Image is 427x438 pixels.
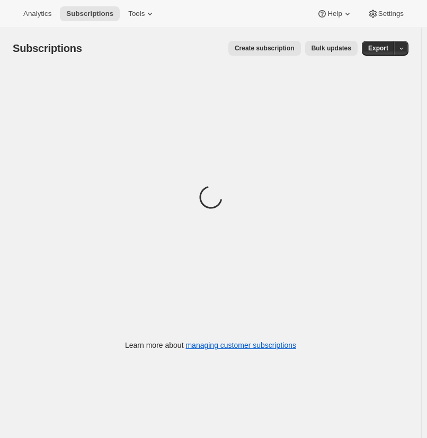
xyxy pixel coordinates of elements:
[13,42,82,54] span: Subscriptions
[228,41,301,56] button: Create subscription
[327,10,342,18] span: Help
[378,10,404,18] span: Settings
[23,10,51,18] span: Analytics
[185,341,296,349] a: managing customer subscriptions
[122,6,162,21] button: Tools
[368,44,388,52] span: Export
[235,44,295,52] span: Create subscription
[312,44,351,52] span: Bulk updates
[60,6,120,21] button: Subscriptions
[66,10,113,18] span: Subscriptions
[17,6,58,21] button: Analytics
[361,6,410,21] button: Settings
[305,41,358,56] button: Bulk updates
[128,10,145,18] span: Tools
[125,340,296,351] p: Learn more about
[362,41,395,56] button: Export
[310,6,359,21] button: Help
